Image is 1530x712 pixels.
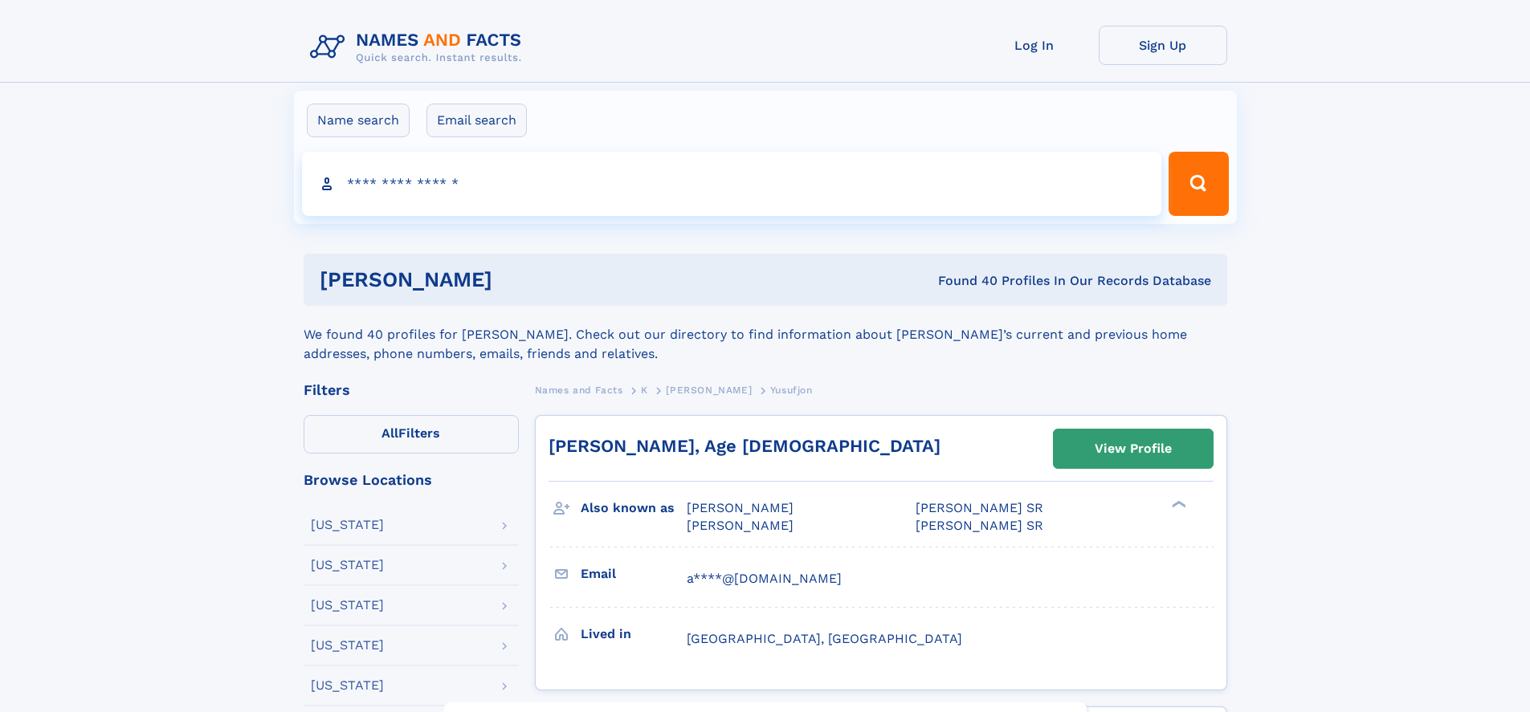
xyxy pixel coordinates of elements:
label: Name search [307,104,410,137]
div: [US_STATE] [311,639,384,652]
a: Sign Up [1099,26,1227,65]
label: Email search [426,104,527,137]
button: Search Button [1169,152,1228,216]
div: Filters [304,383,519,397]
h3: Lived in [581,620,687,648]
img: Logo Names and Facts [304,26,535,69]
input: search input [302,152,1162,216]
a: [PERSON_NAME], Age [DEMOGRAPHIC_DATA] [549,436,940,456]
a: K [641,380,648,400]
span: [GEOGRAPHIC_DATA], [GEOGRAPHIC_DATA] [687,631,962,646]
h1: [PERSON_NAME] [320,270,716,290]
div: [US_STATE] [311,519,384,531]
div: [US_STATE] [311,679,384,692]
span: [PERSON_NAME] [687,500,794,515]
h3: Email [581,560,687,588]
span: All [381,425,398,441]
h3: Also known as [581,494,687,522]
span: [PERSON_NAME] SR [916,518,1043,533]
span: Yusufjon [770,384,813,396]
div: View Profile [1095,430,1172,467]
a: View Profile [1054,429,1213,468]
span: [PERSON_NAME] SR [916,500,1043,515]
label: Filters [304,415,519,454]
a: Names and Facts [535,380,623,400]
span: K [641,384,648,396]
div: ❯ [1168,499,1187,510]
a: Log In [970,26,1099,65]
span: [PERSON_NAME] [666,384,752,396]
div: We found 40 profiles for [PERSON_NAME]. Check out our directory to find information about [PERSON... [304,306,1227,364]
div: [US_STATE] [311,559,384,572]
div: [US_STATE] [311,599,384,612]
span: [PERSON_NAME] [687,518,794,533]
div: Found 40 Profiles In Our Records Database [715,272,1211,290]
div: Browse Locations [304,473,519,487]
a: [PERSON_NAME] [666,380,752,400]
